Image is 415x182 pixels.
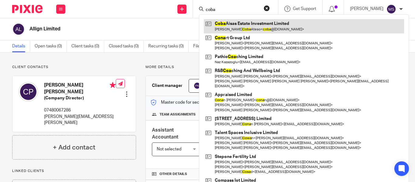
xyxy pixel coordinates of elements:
img: Pixie [12,5,43,13]
span: Other details [159,172,187,177]
a: Files [193,40,207,52]
p: Client contacts [12,65,136,70]
img: svg%3E [12,23,25,36]
input: Search [205,7,260,13]
img: svg%3E [19,82,38,101]
p: More details [146,65,403,70]
span: Get Support [293,7,316,11]
h3: Client manager [152,83,183,89]
p: [PERSON_NAME] [350,6,383,12]
h4: [PERSON_NAME] [PERSON_NAME] [44,82,116,95]
h4: + Add contact [53,143,95,152]
span: Team assignments [159,112,196,117]
i: Primary [110,82,116,88]
h5: (Company Director) [44,95,116,101]
span: Assistant Accountant [152,128,178,139]
img: svg%3E [194,82,201,89]
button: Clear [264,5,270,11]
a: Client tasks (0) [71,40,104,52]
span: Not selected [157,147,181,151]
a: Recurring tasks (0) [148,40,189,52]
a: Closed tasks (0) [109,40,144,52]
img: svg%3E [386,4,396,14]
a: Open tasks (0) [35,40,67,52]
h2: Allign Limited [29,26,262,32]
p: 07480067286 [44,107,116,113]
a: Details [12,40,30,52]
p: Linked clients [12,169,136,173]
p: Master code for secure communications and files [150,99,255,105]
p: [PERSON_NAME][EMAIL_ADDRESS][PERSON_NAME] [44,114,116,126]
